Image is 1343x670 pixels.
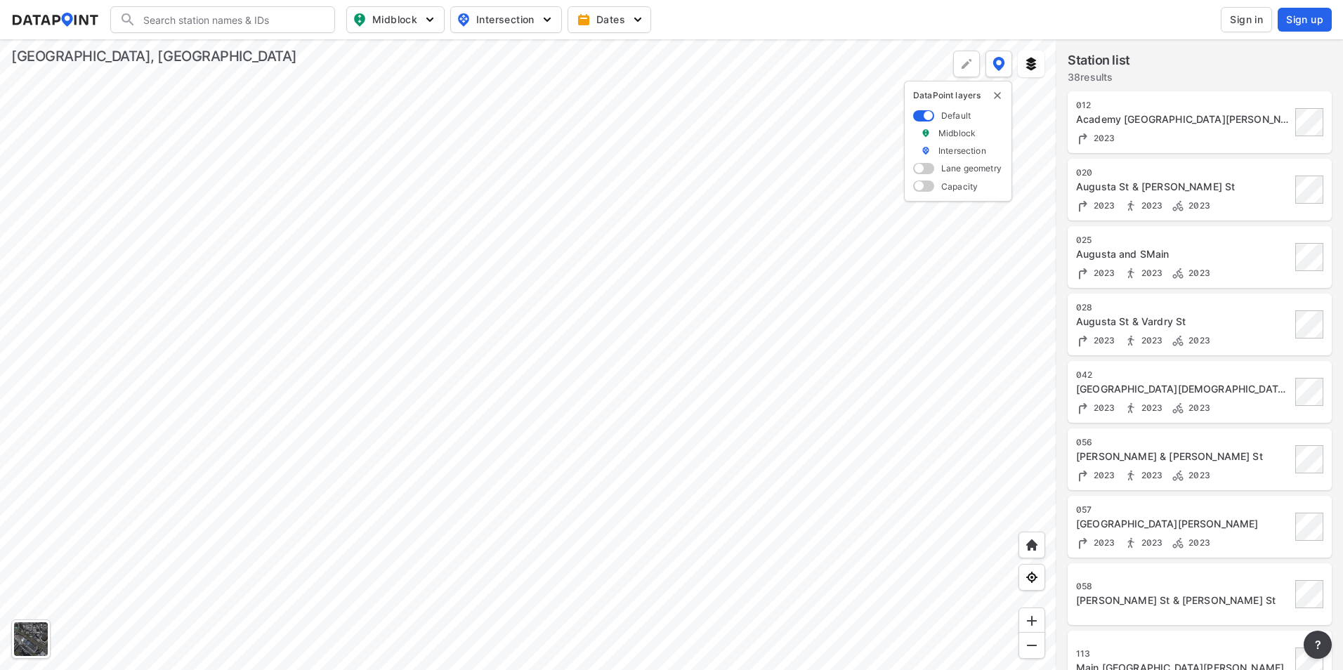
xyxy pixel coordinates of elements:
img: Turning count [1076,536,1090,550]
img: Pedestrian count [1124,468,1138,482]
img: Pedestrian count [1124,199,1138,213]
img: Turning count [1076,131,1090,145]
img: 5YPKRKmlfpI5mqlR8AD95paCi+0kK1fRFDJSaMmawlwaeJcJwk9O2fotCW5ve9gAAAAASUVORK5CYII= [423,13,437,27]
div: 042 [1076,369,1291,381]
span: 2023 [1185,335,1210,346]
img: marker_Midblock.5ba75e30.svg [921,127,931,139]
span: Sign up [1286,13,1323,27]
img: map_pin_int.54838e6b.svg [455,11,472,28]
img: Turning count [1076,266,1090,280]
label: Lane geometry [941,162,1002,174]
div: Home [1018,532,1045,558]
button: delete [992,90,1003,101]
div: Augusta and SMain [1076,247,1291,261]
span: Sign in [1230,13,1263,27]
span: 2023 [1185,537,1210,548]
img: +XpAUvaXAN7GudzAAAAAElFTkSuQmCC [1025,538,1039,552]
span: Dates [579,13,642,27]
div: Augusta St & Dunbar St [1076,180,1291,194]
div: Augusta St & Vardry St [1076,315,1291,329]
span: Intersection [457,11,553,28]
button: Midblock [346,6,445,33]
img: calendar-gold.39a51dde.svg [577,13,591,27]
a: Sign in [1218,7,1275,32]
button: Intersection [450,6,562,33]
div: Green Ave & Dunbar St [1076,517,1291,531]
img: ZvzfEJKXnyWIrJytrsY285QMwk63cM6Drc+sIAAAAASUVORK5CYII= [1025,614,1039,628]
img: close-external-leyer.3061a1c7.svg [992,90,1003,101]
span: Midblock [353,11,435,28]
img: layers.ee07997e.svg [1024,57,1038,71]
span: 2023 [1090,200,1115,211]
span: 2023 [1138,335,1163,346]
img: Pedestrian count [1124,266,1138,280]
button: Sign in [1221,7,1272,32]
div: Toggle basemap [11,619,51,659]
div: 012 [1076,100,1291,111]
img: Bicycle count [1171,468,1185,482]
label: Capacity [941,180,978,192]
span: 2023 [1138,470,1163,480]
div: 025 [1076,235,1291,246]
button: Dates [568,6,651,33]
img: map_pin_mid.602f9df1.svg [351,11,368,28]
div: [GEOGRAPHIC_DATA], [GEOGRAPHIC_DATA] [11,46,297,66]
span: 2023 [1090,470,1115,480]
img: 5YPKRKmlfpI5mqlR8AD95paCi+0kK1fRFDJSaMmawlwaeJcJwk9O2fotCW5ve9gAAAAASUVORK5CYII= [540,13,554,27]
button: External layers [1018,51,1044,77]
img: marker_Intersection.6861001b.svg [921,145,931,157]
img: dataPointLogo.9353c09d.svg [11,13,99,27]
label: Default [941,110,971,121]
label: 38 results [1068,70,1130,84]
label: Midblock [938,127,976,139]
span: 2023 [1185,200,1210,211]
label: Intersection [938,145,986,157]
div: Augusta St & Church St/Mills Ave [1076,382,1291,396]
div: 056 [1076,437,1291,448]
div: Academy St & Pendleton St [1076,112,1291,126]
span: 2023 [1138,268,1163,278]
img: Pedestrian count [1124,536,1138,550]
div: 058 [1076,581,1291,592]
a: Sign up [1275,8,1332,32]
span: 2023 [1185,402,1210,413]
div: Zoom out [1018,632,1045,659]
p: DataPoint layers [913,90,1003,101]
img: Pedestrian count [1124,401,1138,415]
span: 2023 [1090,537,1115,548]
div: 020 [1076,167,1291,178]
div: 113 [1076,648,1291,659]
span: ? [1312,636,1323,653]
img: Turning count [1076,199,1090,213]
img: Turning count [1076,401,1090,415]
span: 2023 [1090,335,1115,346]
img: Bicycle count [1171,334,1185,348]
img: data-point-layers.37681fc9.svg [992,57,1005,71]
span: 2023 [1090,402,1115,413]
input: Search [136,8,326,31]
button: more [1304,631,1332,659]
div: Pendleton St & Calhoun St [1076,593,1291,607]
img: Turning count [1076,334,1090,348]
div: 028 [1076,302,1291,313]
button: Sign up [1278,8,1332,32]
div: Zoom in [1018,607,1045,634]
img: Pedestrian count [1124,334,1138,348]
img: Bicycle count [1171,199,1185,213]
label: Station list [1068,51,1130,70]
img: Bicycle count [1171,266,1185,280]
img: 5YPKRKmlfpI5mqlR8AD95paCi+0kK1fRFDJSaMmawlwaeJcJwk9O2fotCW5ve9gAAAAASUVORK5CYII= [631,13,645,27]
span: 2023 [1185,268,1210,278]
span: 2023 [1090,133,1115,143]
img: Bicycle count [1171,536,1185,550]
div: 057 [1076,504,1291,515]
span: 2023 [1138,537,1163,548]
div: View my location [1018,564,1045,591]
button: DataPoint layers [985,51,1012,77]
div: Polygon tool [953,51,980,77]
span: 2023 [1090,268,1115,278]
span: 2023 [1138,200,1163,211]
div: Anderson Rd & Dunbar St [1076,449,1291,464]
img: Turning count [1076,468,1090,482]
span: 2023 [1138,402,1163,413]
